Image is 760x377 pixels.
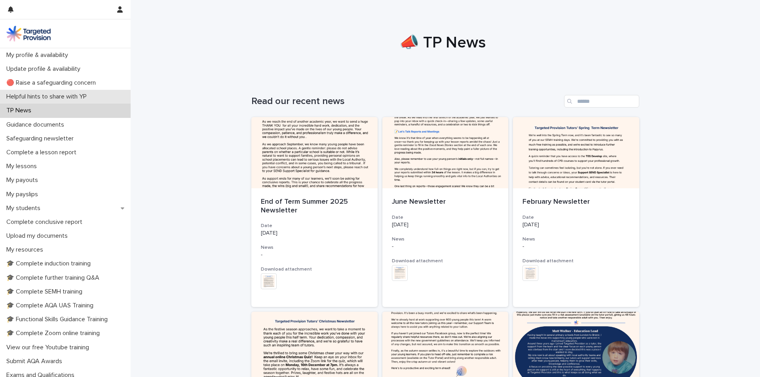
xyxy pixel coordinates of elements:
[392,198,499,206] p: June Newsletter
[261,230,368,237] p: [DATE]
[392,258,499,264] h3: Download attachment
[251,117,378,307] a: End of Term Summer 2025 NewsletterDate[DATE]News-Download attachment
[3,218,89,226] p: Complete conclusive report
[261,244,368,251] h3: News
[392,222,499,228] p: [DATE]
[3,163,43,170] p: My lessons
[249,33,636,52] h1: 📣 TP News
[513,117,639,307] a: February NewsletterDate[DATE]News-Download attachment
[3,107,38,114] p: TP News
[261,223,368,229] h3: Date
[3,121,70,129] p: Guidance documents
[3,358,68,365] p: Submit AQA Awards
[3,191,44,198] p: My payslips
[3,246,49,254] p: My resources
[522,198,630,206] p: February Newsletter
[382,117,509,307] a: June NewsletterDate[DATE]News-Download attachment
[392,236,499,242] h3: News
[3,205,47,212] p: My students
[3,51,74,59] p: My profile & availability
[6,26,51,42] img: M5nRWzHhSzIhMunXDL62
[564,95,639,108] input: Search
[3,79,102,87] p: 🔴 Raise a safeguarding concern
[392,244,393,249] span: -
[3,149,83,156] p: Complete a lesson report
[251,96,561,107] h1: Read our recent news
[3,135,80,142] p: Safeguarding newsletter
[3,176,44,184] p: My payouts
[261,266,368,273] h3: Download attachment
[3,330,106,337] p: 🎓 Complete Zoom online training
[522,222,630,228] p: [DATE]
[3,65,87,73] p: Update profile & availability
[261,252,262,258] span: -
[522,258,630,264] h3: Download attachment
[3,260,97,267] p: 🎓 Complete induction training
[3,93,93,100] p: Helpful hints to share with YP
[3,316,114,323] p: 🎓 Functional Skills Guidance Training
[3,274,106,282] p: 🎓 Complete further training Q&A
[3,288,89,296] p: 🎓 Complete SEMH training
[261,198,368,215] p: End of Term Summer 2025 Newsletter
[522,236,630,242] h3: News
[522,214,630,221] h3: Date
[3,344,95,351] p: View our free Youtube training
[522,244,524,249] span: -
[392,214,499,221] h3: Date
[3,232,74,240] p: Upload my documents
[3,302,100,309] p: 🎓 Complete AQA UAS Training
